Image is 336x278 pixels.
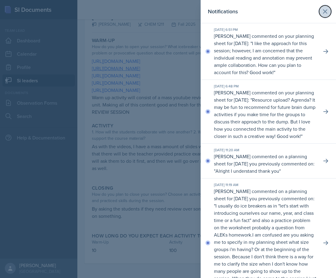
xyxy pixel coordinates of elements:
[214,153,317,175] p: [PERSON_NAME] commented on a planning sheet for [DATE] you previously commented on: " "
[214,83,317,89] div: [DATE] 6:48 PM
[214,182,317,188] div: [DATE] 11:19 AM
[208,7,238,16] h2: Notifications
[214,147,317,153] div: [DATE] 11:20 AM
[214,40,312,76] p: I like the approach for this session; however, I am concerned that the individual reading and ann...
[214,27,317,32] div: [DATE] 6:51 PM
[214,202,314,238] p: I usually do ice breakers as in "let's start with introducing ourselves our name, year, and class...
[214,32,317,76] p: [PERSON_NAME] commented on your planning sheet for [DATE]: " "
[214,89,317,140] p: [PERSON_NAME] commented on your planning sheet for [DATE]: " "
[214,96,315,139] p: Resource upload? Agrenda? It may be fun to recommend for future brain dump activities if you make...
[215,168,279,174] p: Alright I understand thank you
